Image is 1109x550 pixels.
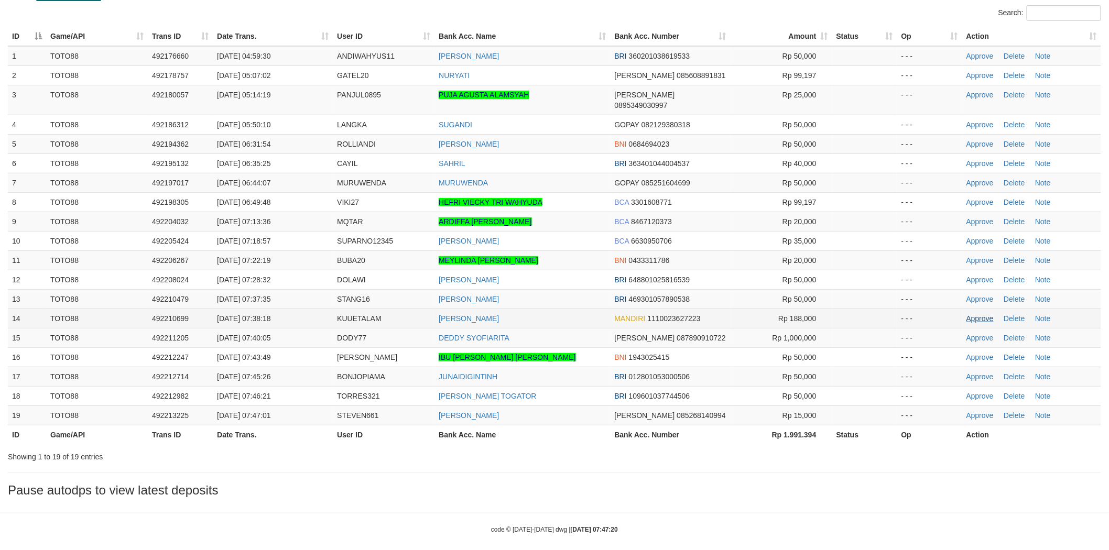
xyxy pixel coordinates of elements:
[337,52,395,60] span: ANDIWAHYUS11
[46,212,148,231] td: TOTO88
[1004,372,1025,381] a: Delete
[46,85,148,115] td: TOTO88
[677,411,726,420] span: Copy 085268140994 to clipboard
[217,392,270,400] span: [DATE] 07:46:21
[1004,52,1025,60] a: Delete
[46,192,148,212] td: TOTO88
[434,425,610,444] th: Bank Acc. Name
[897,85,962,115] td: - - -
[337,140,376,148] span: ROLLIANDI
[782,159,817,168] span: Rp 40,000
[1035,237,1051,245] a: Note
[337,372,385,381] span: BONJOPIAMA
[615,140,627,148] span: BNI
[8,134,46,153] td: 5
[1035,159,1051,168] a: Note
[629,159,690,168] span: Copy 363401044004537 to clipboard
[615,217,629,226] span: BCA
[1035,411,1051,420] a: Note
[46,425,148,444] th: Game/API
[648,314,701,323] span: Copy 1110023627223 to clipboard
[337,120,367,129] span: LANGKA
[8,328,46,347] td: 15
[778,314,816,323] span: Rp 188,000
[966,237,994,245] a: Approve
[217,140,270,148] span: [DATE] 06:31:54
[333,27,434,46] th: User ID: activate to sort column ascending
[46,115,148,134] td: TOTO88
[615,314,646,323] span: MANDIRI
[439,179,488,187] a: MURUWENDA
[897,309,962,328] td: - - -
[1004,411,1025,420] a: Delete
[966,295,994,303] a: Approve
[897,46,962,66] td: - - -
[897,386,962,405] td: - - -
[217,198,270,206] span: [DATE] 06:49:48
[897,27,962,46] th: Op: activate to sort column ascending
[439,411,499,420] a: [PERSON_NAME]
[337,314,382,323] span: KUUETALAM
[1004,237,1025,245] a: Delete
[8,289,46,309] td: 13
[962,425,1101,444] th: Action
[8,153,46,173] td: 6
[8,212,46,231] td: 9
[1035,295,1051,303] a: Note
[337,256,365,265] span: BUBA20
[966,276,994,284] a: Approve
[217,237,270,245] span: [DATE] 07:18:57
[152,159,189,168] span: 492195132
[897,65,962,85] td: - - -
[782,198,817,206] span: Rp 99,197
[46,46,148,66] td: TOTO88
[439,392,536,400] a: [PERSON_NAME] TOGATOR
[611,425,731,444] th: Bank Acc. Number
[46,328,148,347] td: TOTO88
[897,192,962,212] td: - - -
[897,405,962,425] td: - - -
[439,217,531,226] a: ARDIFFA [PERSON_NAME]
[897,115,962,134] td: - - -
[897,212,962,231] td: - - -
[642,179,690,187] span: Copy 085251604699 to clipboard
[439,159,465,168] a: SAHRIL
[439,372,497,381] a: JUNAIDIGINTINH
[897,250,962,270] td: - - -
[217,217,270,226] span: [DATE] 07:13:36
[217,159,270,168] span: [DATE] 06:35:25
[629,276,690,284] span: Copy 648801025816539 to clipboard
[1004,334,1025,342] a: Delete
[966,198,994,206] a: Approve
[8,46,46,66] td: 1
[1035,91,1051,99] a: Note
[897,289,962,309] td: - - -
[439,295,499,303] a: [PERSON_NAME]
[773,334,817,342] span: Rp 1,000,000
[439,237,499,245] a: [PERSON_NAME]
[962,27,1101,46] th: Action: activate to sort column ascending
[337,276,366,284] span: DOLAWI
[1004,71,1025,80] a: Delete
[8,447,454,462] div: Showing 1 to 19 of 19 entries
[731,27,832,46] th: Amount: activate to sort column ascending
[46,27,148,46] th: Game/API: activate to sort column ascending
[152,52,189,60] span: 492176660
[8,405,46,425] td: 19
[966,159,994,168] a: Approve
[677,334,726,342] span: Copy 087890910722 to clipboard
[8,483,1101,497] h3: Pause autodps to view latest deposits
[615,159,627,168] span: BRI
[782,256,817,265] span: Rp 20,000
[571,526,618,533] strong: [DATE] 07:47:20
[8,425,46,444] th: ID
[615,198,629,206] span: BCA
[615,256,627,265] span: BNI
[217,353,270,361] span: [DATE] 07:43:49
[46,405,148,425] td: TOTO88
[782,392,817,400] span: Rp 50,000
[217,372,270,381] span: [DATE] 07:45:26
[1035,120,1051,129] a: Note
[615,411,675,420] span: [PERSON_NAME]
[897,173,962,192] td: - - -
